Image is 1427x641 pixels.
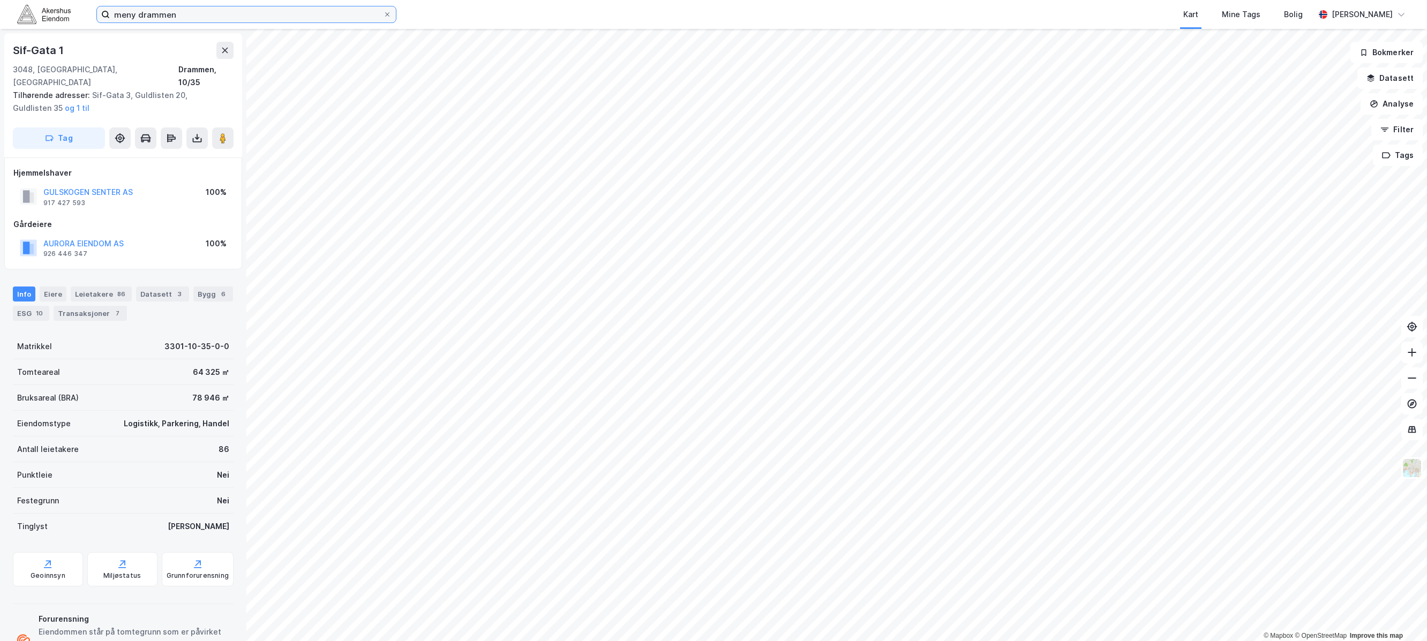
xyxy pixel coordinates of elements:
img: Z [1402,458,1422,478]
div: Bruksareal (BRA) [17,391,79,404]
img: akershus-eiendom-logo.9091f326c980b4bce74ccdd9f866810c.svg [17,5,71,24]
button: Filter [1371,119,1423,140]
div: Transaksjoner [54,306,127,321]
div: ESG [13,306,49,321]
div: Leietakere [71,286,132,301]
div: Gårdeiere [13,218,233,231]
button: Tags [1373,145,1423,166]
div: Festegrunn [17,494,59,507]
div: Kontrollprogram for chat [1373,590,1427,641]
div: Geoinnsyn [31,571,65,580]
div: 100% [206,237,227,250]
div: 86 [219,443,229,456]
input: Søk på adresse, matrikkel, gårdeiere, leietakere eller personer [110,6,383,22]
div: Tomteareal [17,366,60,379]
div: Tinglyst [17,520,48,533]
a: Mapbox [1264,632,1293,639]
div: Miljøstatus [103,571,141,580]
div: 64 325 ㎡ [193,366,229,379]
div: 100% [206,186,227,199]
div: Bygg [193,286,233,301]
button: Analyse [1361,93,1423,115]
div: Forurensning [39,613,229,625]
div: 3 [174,289,185,299]
div: Punktleie [17,469,52,481]
div: 3301-10-35-0-0 [164,340,229,353]
div: 10 [34,308,45,319]
div: Sif-Gata 1 [13,42,66,59]
div: Datasett [136,286,189,301]
div: 6 [218,289,229,299]
div: Info [13,286,35,301]
button: Tag [13,127,105,149]
div: Mine Tags [1222,8,1260,21]
div: [PERSON_NAME] [168,520,229,533]
div: 926 446 347 [43,250,87,258]
div: 78 946 ㎡ [192,391,229,404]
div: Bolig [1284,8,1303,21]
div: Sif-Gata 3, Guldlisten 20, Guldlisten 35 [13,89,225,115]
div: Eiendomstype [17,417,71,430]
div: Matrikkel [17,340,52,353]
div: Kart [1183,8,1198,21]
div: 86 [115,289,127,299]
a: OpenStreetMap [1295,632,1347,639]
div: Logistikk, Parkering, Handel [124,417,229,430]
button: Datasett [1357,67,1423,89]
a: Improve this map [1350,632,1403,639]
div: Drammen, 10/35 [178,63,234,89]
div: 7 [112,308,123,319]
div: Grunnforurensning [167,571,229,580]
div: 3048, [GEOGRAPHIC_DATA], [GEOGRAPHIC_DATA] [13,63,178,89]
div: Antall leietakere [17,443,79,456]
div: Nei [217,494,229,507]
div: 917 427 593 [43,199,85,207]
div: [PERSON_NAME] [1332,8,1393,21]
span: Tilhørende adresser: [13,91,92,100]
div: Hjemmelshaver [13,167,233,179]
button: Bokmerker [1350,42,1423,63]
iframe: Chat Widget [1373,590,1427,641]
div: Eiere [40,286,66,301]
div: Nei [217,469,229,481]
